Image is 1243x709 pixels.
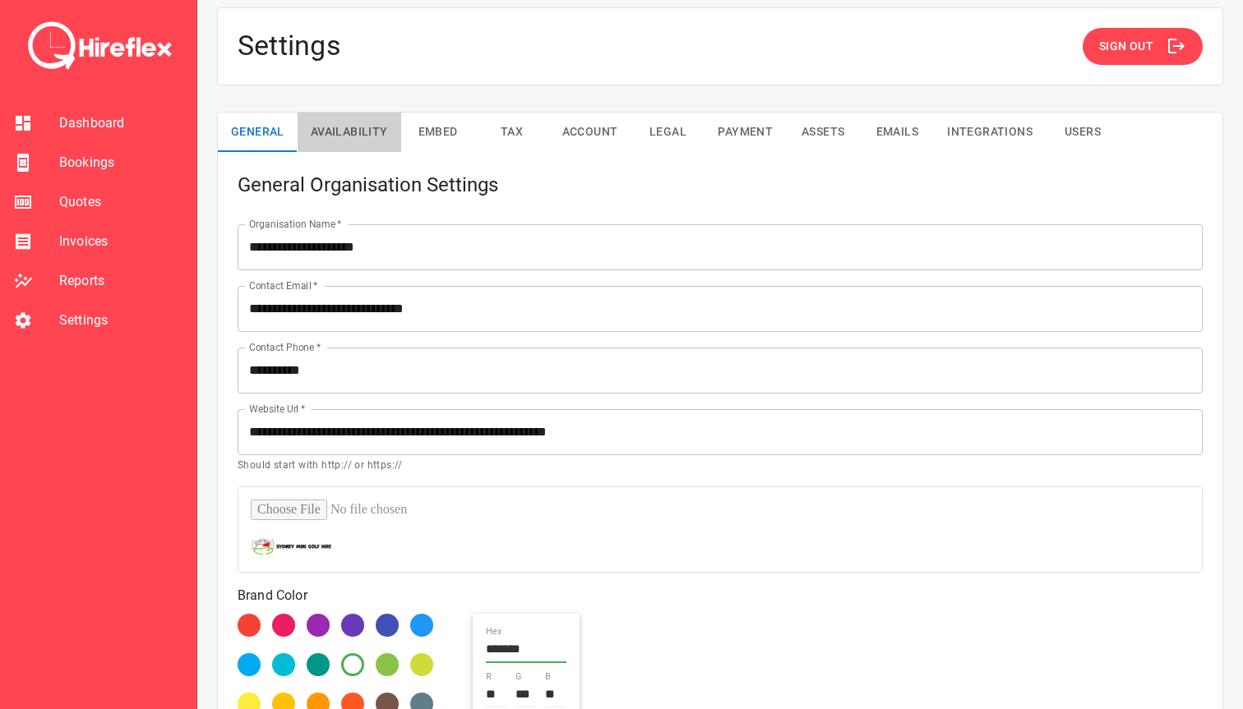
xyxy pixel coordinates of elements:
[545,672,551,683] label: b
[786,113,860,152] button: Assets
[298,113,401,152] button: Availability
[631,113,705,152] button: Legal
[341,614,364,637] div: #673ab7
[272,653,295,676] div: #00bcd4
[249,279,317,292] label: Contact Email
[705,113,786,152] button: Payment
[1083,28,1203,65] button: Sign Out
[549,113,631,152] button: Account
[59,232,183,251] span: Invoices
[59,153,183,173] span: Bookings
[376,653,399,676] div: #8bc34a
[515,672,522,683] label: g
[251,536,333,556] img: Uploaded
[410,614,433,637] div: #2196f3
[1046,113,1120,152] button: Users
[238,586,1203,605] p: Brand Color
[238,653,261,676] div: #03a9f4
[249,402,305,416] label: Website Url
[238,614,261,637] div: #f44336
[860,113,934,152] button: Emails
[59,271,183,291] span: Reports
[59,192,183,212] span: Quotes
[218,113,298,152] button: General
[376,614,399,637] div: #3f51b5
[59,311,183,330] span: Settings
[272,614,295,637] div: #e91e63
[249,340,321,354] label: Contact Phone
[1099,36,1153,57] span: Sign Out
[238,29,341,63] h4: Settings
[249,217,341,231] label: Organisation Name
[238,458,1203,474] p: Should start with http:// or https://
[307,653,330,676] div: #009688
[238,172,1203,198] h5: General Organisation Settings
[59,113,183,133] span: Dashboard
[475,113,549,152] button: Tax
[486,627,501,638] label: hex
[934,113,1046,152] button: Integrations
[401,113,475,152] button: Embed
[341,653,364,676] div: #4caf50
[486,672,492,683] label: r
[307,614,330,637] div: #9c27b0
[410,653,433,676] div: #cddc39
